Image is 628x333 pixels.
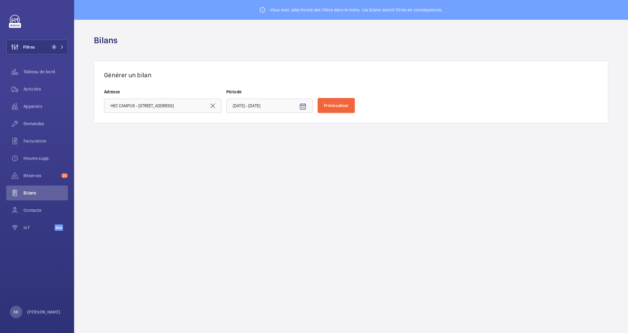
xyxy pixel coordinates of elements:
[23,44,35,50] span: Filtres
[27,309,61,315] p: [PERSON_NAME]
[23,69,68,75] span: Tableau de bord
[23,190,68,196] span: Bilans
[324,103,349,108] span: Prévisualiser
[104,99,221,113] input: 1 - Tapez l'adresse concerné
[104,89,221,95] label: Adresse
[226,89,313,95] label: Période
[23,86,68,92] span: Activités
[23,121,68,127] span: Demandes
[61,173,68,178] span: 25
[23,103,68,109] span: Appareils
[14,309,19,315] p: KK
[226,99,313,113] input: 2 - Sélectionner entre 3 et 12 mois
[23,224,55,231] span: IoT
[55,224,63,231] span: Beta
[104,71,598,79] h3: Générer un bilan
[295,99,310,114] button: Open calendar
[94,35,121,46] h1: Bilans
[52,45,57,49] span: 5
[23,155,68,161] span: Heures supp.
[23,173,59,179] span: Réserves
[23,207,68,213] span: Contacts
[6,40,68,54] button: Filtres5
[318,98,355,113] button: Prévisualiser
[23,138,68,144] span: Facturation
